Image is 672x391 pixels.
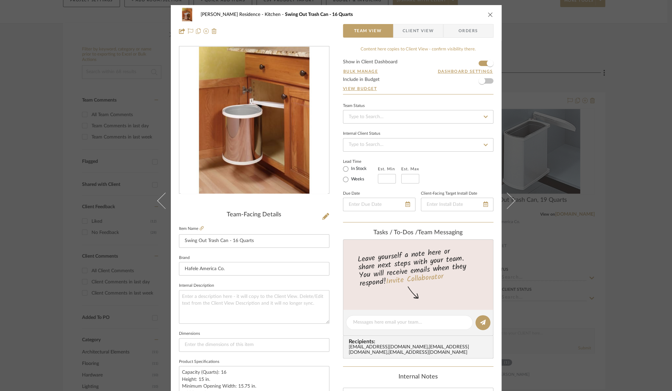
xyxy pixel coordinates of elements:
label: Weeks [350,176,364,182]
a: Invite Collaborator [385,271,443,288]
span: Swing Out Trash Can - 16 Quarts [285,12,353,17]
mat-radio-group: Select item type [343,165,378,183]
button: Dashboard Settings [437,68,493,74]
label: In Stock [350,166,367,172]
span: Tasks / To-Dos / [373,230,418,236]
label: Lead Time [343,158,378,165]
span: Orders [451,24,486,38]
input: Enter Install Date [421,198,493,211]
div: Team-Facing Details [179,211,329,219]
label: Est. Max [401,167,419,171]
label: Dimensions [179,332,200,335]
label: Due Date [343,192,360,195]
span: Kitchen [265,12,285,17]
label: Client-Facing Target Install Date [421,192,477,195]
label: Item Name [179,226,204,232]
span: [PERSON_NAME] Residence [201,12,265,17]
img: cc9f4f4c-5b09-4404-b461-641dc606821b_436x436.jpg [181,47,328,194]
div: team Messaging [343,229,493,237]
div: Leave yourself a note here or share next steps with your team. You will receive emails when they ... [342,244,494,289]
button: close [487,12,493,18]
div: 0 [179,47,329,194]
label: Product Specifications [179,360,219,364]
input: Enter the dimensions of this item [179,338,329,352]
input: Enter Due Date [343,198,415,211]
div: Internal Client Status [343,132,380,135]
input: Type to Search… [343,138,493,152]
input: Enter Item Name [179,234,329,248]
input: Type to Search… [343,110,493,124]
span: Client View [403,24,434,38]
span: Team View [354,24,382,38]
label: Internal Description [179,284,214,287]
label: Est. Min [378,167,395,171]
a: View Budget [343,86,493,91]
input: Enter Brand [179,262,329,276]
img: cc9f4f4c-5b09-4404-b461-641dc606821b_48x40.jpg [179,8,195,21]
div: Team Status [343,104,365,108]
div: Internal Notes [343,373,493,381]
div: Content here copies to Client View - confirm visibility there. [343,46,493,53]
span: Recipients: [349,339,490,345]
label: Brand [179,256,190,260]
button: Bulk Manage [343,68,379,74]
div: [EMAIL_ADDRESS][DOMAIN_NAME] , [EMAIL_ADDRESS][DOMAIN_NAME] , [EMAIL_ADDRESS][DOMAIN_NAME] [349,345,490,355]
img: Remove from project [211,28,217,34]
